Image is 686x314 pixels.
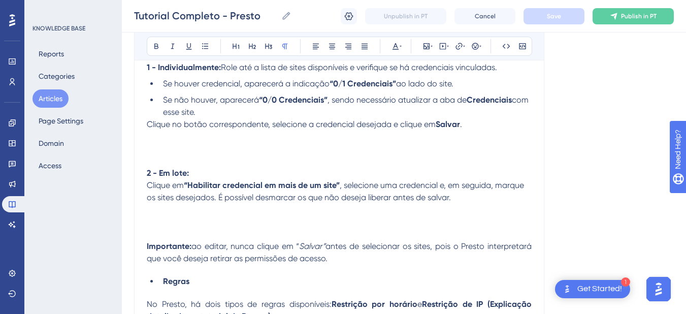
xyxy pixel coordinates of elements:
[147,241,534,263] span: antes de selecionar os sites, pois o Presto interpretará que você deseja retirar as permissões de...
[163,95,259,105] span: Se não houver, aparecerá
[134,9,277,23] input: Article Name
[221,62,497,72] span: Role até a lista de sites disponíveis e verifique se há credenciais vinculadas.
[328,95,467,105] span: , sendo necessário atualizar a aba de
[147,168,189,178] strong: 2 - Em lote:
[147,299,332,309] span: No Presto, há dois tipos de regras disponíveis:
[32,67,81,85] button: Categories
[32,24,85,33] div: KNOWLEDGE BASE
[32,134,70,152] button: Domain
[436,119,460,129] strong: Salvar
[460,119,462,129] span: .
[396,79,453,88] span: ao lado do site.
[32,156,68,175] button: Access
[299,241,325,251] em: Salvar”
[184,180,340,190] strong: “Habilitar credencial em mais de um site”
[259,95,328,105] strong: “0/0 Credenciais”
[467,95,512,105] strong: Credenciais
[547,12,561,20] span: Save
[365,8,446,24] button: Unpublish in PT
[147,180,184,190] span: Clique em
[524,8,584,24] button: Save
[191,241,299,251] span: ao editar, nunca clique em “
[621,12,657,20] span: Publish in PT
[147,241,191,251] strong: Importante:
[384,12,428,20] span: Unpublish in PT
[593,8,674,24] button: Publish in PT
[24,3,63,15] span: Need Help?
[555,280,630,298] div: Open Get Started! checklist, remaining modules: 1
[621,277,630,287] div: 1
[417,299,422,309] span: e
[32,45,70,63] button: Reports
[147,119,436,129] span: Clique no botão correspondente, selecione a credencial desejada e clique em
[163,95,531,117] span: com esse site.
[454,8,515,24] button: Cancel
[163,276,189,286] strong: Regras
[32,112,89,130] button: Page Settings
[32,89,69,108] button: Articles
[147,180,526,202] span: , selecione uma credencial e, em seguida, marque os sites desejados. É possível desmarcar os que ...
[147,62,221,72] strong: 1 - Individualmente:
[561,283,573,295] img: launcher-image-alternative-text
[577,284,622,295] div: Get Started!
[330,79,396,88] strong: “0/1 Credenciais”
[643,274,674,304] iframe: UserGuiding AI Assistant Launcher
[475,12,496,20] span: Cancel
[332,299,417,309] strong: Restrição por horário
[163,79,330,88] span: Se houver credencial, aparecerá a indicação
